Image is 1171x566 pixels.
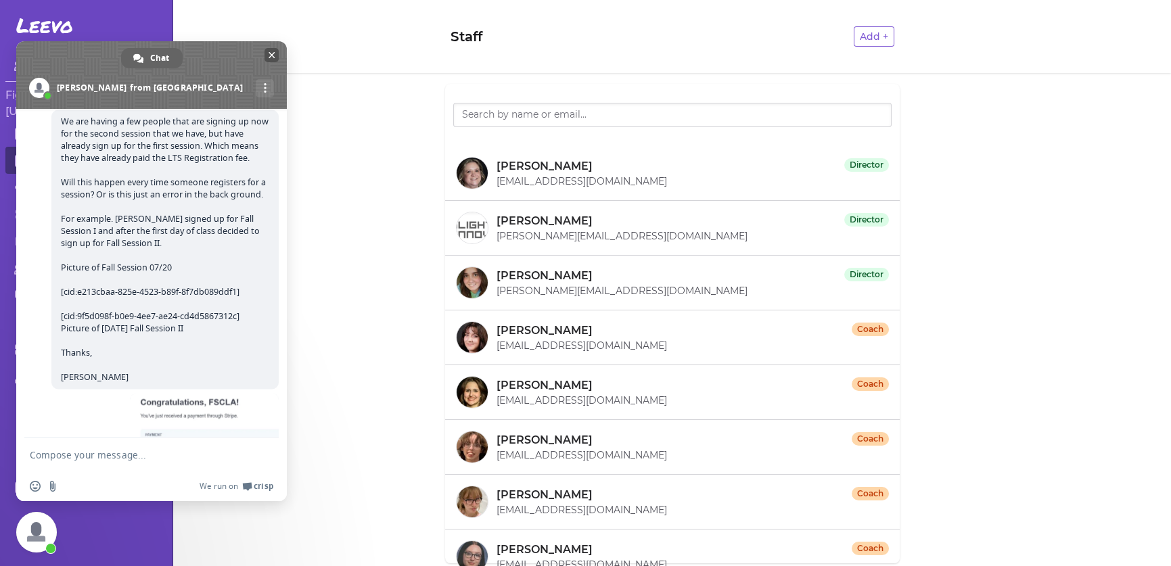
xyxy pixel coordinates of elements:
span: Director [844,213,889,227]
a: Register Students [5,363,167,390]
p: [PERSON_NAME][EMAIL_ADDRESS][DOMAIN_NAME] [497,284,889,298]
p: [PERSON_NAME][EMAIL_ADDRESS][DOMAIN_NAME] [497,229,889,243]
span: Coach [852,432,889,446]
span: Coach [852,323,889,336]
p: [EMAIL_ADDRESS][DOMAIN_NAME] [497,503,889,517]
a: Student Dashboard [5,51,167,78]
p: [EMAIL_ADDRESS][DOMAIN_NAME] [497,339,889,352]
a: Close chat [16,512,57,552]
p: [PERSON_NAME] [497,323,593,339]
span: Chat [150,48,169,68]
a: Calendar [5,120,167,147]
p: [EMAIL_ADDRESS][DOMAIN_NAME] [497,174,889,188]
span: We are having a few people that are signing up now for the second session that we have, but have ... [61,115,269,382]
p: [PERSON_NAME] [497,542,593,558]
span: Close chat [265,48,279,62]
a: Students [5,255,167,282]
p: [PERSON_NAME] [497,377,593,394]
button: Add + [854,26,894,47]
h3: Figure Skating Club of [US_STATE] [5,87,167,120]
a: We run onCrisp [200,481,273,492]
span: Director [844,158,889,172]
a: Discounts [5,282,167,309]
input: Search by name or email... [453,103,892,127]
span: Insert an emoji [30,481,41,492]
p: [PERSON_NAME] [497,268,593,284]
span: Leevo [16,14,73,38]
a: Staff [5,147,167,174]
span: Director [844,268,889,281]
a: Skate Rentals [5,336,167,363]
textarea: Compose your message... [30,438,246,471]
a: Chat [121,48,183,68]
a: Class Packages [5,228,167,255]
p: [EMAIL_ADDRESS][DOMAIN_NAME] [497,448,889,462]
span: We run on [200,481,238,492]
span: Coach [852,542,889,555]
p: [PERSON_NAME] [497,213,593,229]
span: Coach [852,487,889,500]
p: [EMAIL_ADDRESS][DOMAIN_NAME] [497,394,889,407]
span: Coach [852,377,889,391]
span: Crisp [254,481,273,492]
span: Send a file [47,481,58,492]
a: Settings [5,174,167,201]
a: Classes [5,201,167,228]
p: [PERSON_NAME] [497,158,593,174]
p: [PERSON_NAME] [497,487,593,503]
p: [PERSON_NAME] [497,432,593,448]
a: Profile [5,447,167,474]
a: Disclosures [5,309,167,336]
a: Logout [5,474,167,501]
